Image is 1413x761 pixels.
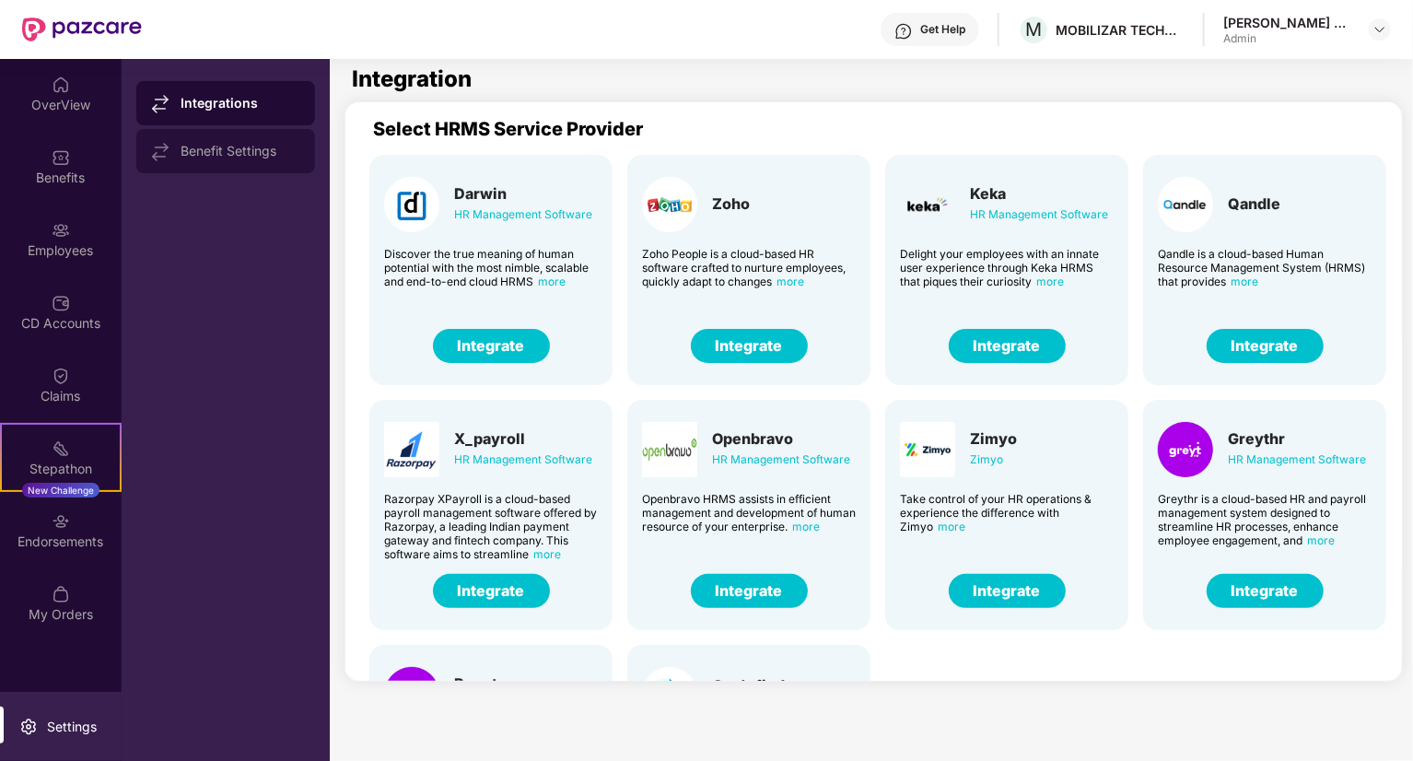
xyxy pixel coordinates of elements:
[454,205,592,225] div: HR Management Software
[712,194,750,213] div: Zoho
[900,492,1114,533] div: Take control of your HR operations & experience the difference with Zimyo
[2,460,120,478] div: Stepathon
[384,177,439,232] img: Card Logo
[792,520,820,533] span: more
[900,247,1114,288] div: Delight your employees with an innate user experience through Keka HRMS that piques their curiosity
[900,422,955,477] img: Card Logo
[52,76,70,94] img: svg+xml;base64,PHN2ZyBpZD0iSG9tZSIgeG1sbnM9Imh0dHA6Ly93d3cudzMub3JnLzIwMDAvc3ZnIiB3aWR0aD0iMjAiIG...
[712,450,850,470] div: HR Management Software
[1372,22,1387,37] img: svg+xml;base64,PHN2ZyBpZD0iRHJvcGRvd24tMzJ4MzIiIHhtbG5zPSJodHRwOi8vd3d3LnczLm9yZy8yMDAwL3N2ZyIgd2...
[642,177,697,232] img: Card Logo
[1231,275,1258,288] span: more
[712,676,856,713] div: Can't find your HRMS?
[642,422,697,477] img: Card Logo
[970,205,1108,225] div: HR Management Software
[1228,450,1366,470] div: HR Management Software
[433,329,550,363] button: Integrate
[454,184,592,203] div: Darwin
[900,177,955,232] img: Card Logo
[181,94,300,112] div: Integrations
[384,667,439,722] img: Card Logo
[712,429,850,448] div: Openbravo
[52,439,70,458] img: svg+xml;base64,PHN2ZyB4bWxucz0iaHR0cDovL3d3dy53My5vcmcvMjAwMC9zdmciIHdpZHRoPSIyMSIgaGVpZ2h0PSIyMC...
[691,574,808,608] button: Integrate
[1228,194,1280,213] div: Qandle
[920,22,965,37] div: Get Help
[1158,247,1372,288] div: Qandle is a cloud-based Human Resource Management System (HRMS) that provides
[894,22,913,41] img: svg+xml;base64,PHN2ZyBpZD0iSGVscC0zMngzMiIgeG1sbnM9Imh0dHA6Ly93d3cudzMub3JnLzIwMDAvc3ZnIiB3aWR0aD...
[1056,21,1185,39] div: MOBILIZAR TECHNOLOGIES PRIVATE LIMITED
[151,143,169,161] img: svg+xml;base64,PHN2ZyB4bWxucz0iaHR0cDovL3d3dy53My5vcmcvMjAwMC9zdmciIHdpZHRoPSIxNy44MzIiIGhlaWdodD...
[19,718,38,736] img: svg+xml;base64,PHN2ZyBpZD0iU2V0dGluZy0yMHgyMCIgeG1sbnM9Imh0dHA6Ly93d3cudzMub3JnLzIwMDAvc3ZnIiB3aW...
[1158,422,1213,477] img: Card Logo
[1207,329,1324,363] button: Integrate
[352,68,472,90] h1: Integration
[533,547,561,561] span: more
[1228,429,1366,448] div: Greythr
[52,367,70,385] img: svg+xml;base64,PHN2ZyBpZD0iQ2xhaW0iIHhtbG5zPSJodHRwOi8vd3d3LnczLm9yZy8yMDAwL3N2ZyIgd2lkdGg9IjIwIi...
[691,329,808,363] button: Integrate
[938,520,965,533] span: more
[1207,574,1324,608] button: Integrate
[642,492,856,533] div: Openbravo HRMS assists in efficient management and development of human resource of your enterprise.
[52,512,70,531] img: svg+xml;base64,PHN2ZyBpZD0iRW5kb3JzZW1lbnRzIiB4bWxucz0iaHR0cDovL3d3dy53My5vcmcvMjAwMC9zdmciIHdpZH...
[433,574,550,608] button: Integrate
[52,221,70,240] img: svg+xml;base64,PHN2ZyBpZD0iRW1wbG95ZWVzIiB4bWxucz0iaHR0cDovL3d3dy53My5vcmcvMjAwMC9zdmciIHdpZHRoPS...
[538,275,566,288] span: more
[642,667,697,722] img: Card Logo
[970,184,1108,203] div: Keka
[22,18,142,41] img: New Pazcare Logo
[41,718,102,736] div: Settings
[384,422,439,477] img: Card Logo
[1158,177,1213,232] img: Card Logo
[970,450,1017,470] div: Zimyo
[52,148,70,167] img: svg+xml;base64,PHN2ZyBpZD0iQmVuZWZpdHMiIHhtbG5zPSJodHRwOi8vd3d3LnczLm9yZy8yMDAwL3N2ZyIgd2lkdGg9Ij...
[22,483,99,498] div: New Challenge
[777,275,804,288] span: more
[52,585,70,603] img: svg+xml;base64,PHN2ZyBpZD0iTXlfT3JkZXJzIiBkYXRhLW5hbWU9Ik15IE9yZGVycyIgeG1sbnM9Imh0dHA6Ly93d3cudz...
[454,429,592,448] div: X_payroll
[949,574,1066,608] button: Integrate
[454,450,592,470] div: HR Management Software
[1026,18,1043,41] span: M
[970,429,1017,448] div: Zimyo
[454,674,520,693] div: Repute
[151,95,169,113] img: svg+xml;base64,PHN2ZyB4bWxucz0iaHR0cDovL3d3dy53My5vcmcvMjAwMC9zdmciIHdpZHRoPSIxNy44MzIiIGhlaWdodD...
[1223,31,1352,46] div: Admin
[384,247,598,288] div: Discover the true meaning of human potential with the most nimble, scalable and end-to-end cloud ...
[1036,275,1064,288] span: more
[1158,492,1372,547] div: Greythr is a cloud-based HR and payroll management system designed to streamline HR processes, en...
[384,492,598,561] div: Razorpay XPayroll is a cloud-based payroll management software offered by Razorpay, a leading Ind...
[949,329,1066,363] button: Integrate
[181,144,300,158] div: Benefit Settings
[52,294,70,312] img: svg+xml;base64,PHN2ZyBpZD0iQ0RfQWNjb3VudHMiIGRhdGEtbmFtZT0iQ0QgQWNjb3VudHMiIHhtbG5zPSJodHRwOi8vd3...
[1223,14,1352,31] div: [PERSON_NAME] K [PERSON_NAME]
[642,247,856,288] div: Zoho People is a cloud-based HR software crafted to nurture employees, quickly adapt to changes
[1307,533,1335,547] span: more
